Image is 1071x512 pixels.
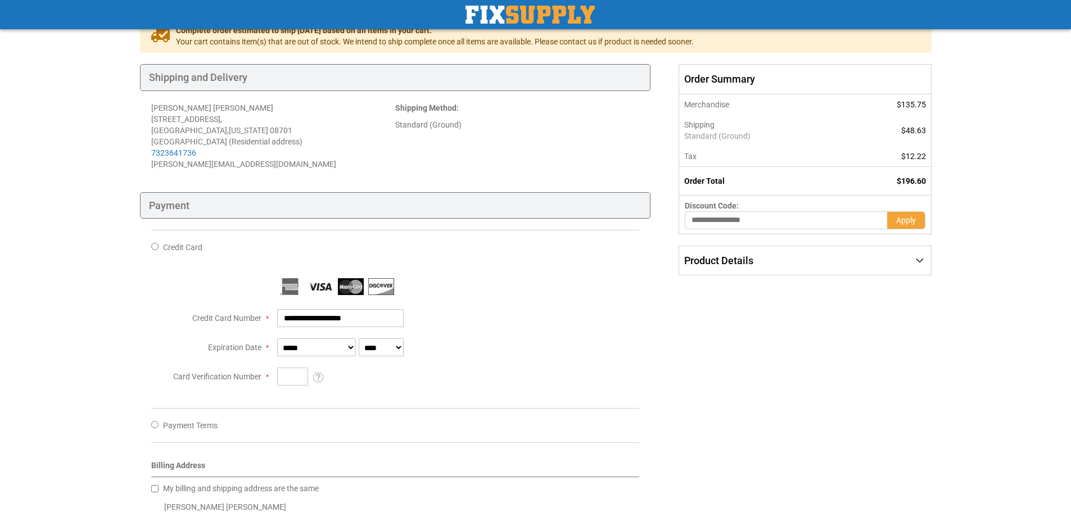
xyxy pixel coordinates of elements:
[679,146,845,167] th: Tax
[679,94,845,115] th: Merchandise
[176,36,694,47] span: Your cart contains item(s) that are out of stock. We intend to ship complete once all items are a...
[679,64,931,94] span: Order Summary
[466,6,595,24] a: store logo
[140,192,651,219] div: Payment
[151,160,336,169] span: [PERSON_NAME][EMAIL_ADDRESS][DOMAIN_NAME]
[897,176,926,185] span: $196.60
[151,148,196,157] a: 7323641736
[896,216,916,225] span: Apply
[208,343,261,352] span: Expiration Date
[684,176,725,185] strong: Order Total
[163,421,218,430] span: Payment Terms
[684,255,753,266] span: Product Details
[395,103,459,112] strong: :
[192,314,261,323] span: Credit Card Number
[151,102,395,170] address: [PERSON_NAME] [PERSON_NAME] [STREET_ADDRESS], [GEOGRAPHIC_DATA] , 08701 [GEOGRAPHIC_DATA] (Reside...
[338,278,364,295] img: MasterCard
[176,25,694,36] span: Complete order estimated to ship [DATE] based on all items in your cart.
[466,6,595,24] img: Fix Industrial Supply
[897,100,926,109] span: $135.75
[151,460,640,477] div: Billing Address
[277,278,303,295] img: American Express
[395,119,639,130] div: Standard (Ground)
[395,103,457,112] span: Shipping Method
[308,278,333,295] img: Visa
[887,211,925,229] button: Apply
[140,64,651,91] div: Shipping and Delivery
[684,130,839,142] span: Standard (Ground)
[901,126,926,135] span: $48.63
[163,484,319,493] span: My billing and shipping address are the same
[368,278,394,295] img: Discover
[229,126,268,135] span: [US_STATE]
[173,372,261,381] span: Card Verification Number
[685,201,739,210] span: Discount Code:
[163,243,202,252] span: Credit Card
[901,152,926,161] span: $12.22
[684,120,715,129] span: Shipping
